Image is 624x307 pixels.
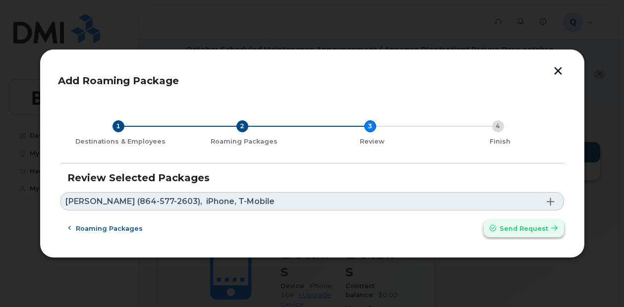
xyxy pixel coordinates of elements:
button: Send request [484,219,564,237]
iframe: Messenger Launcher [581,264,617,300]
h3: Review Selected Packages [67,172,557,183]
span: Roaming packages [76,224,143,233]
div: Destinations & Employees [64,138,176,146]
div: 4 [492,120,504,132]
span: Send request [500,224,548,233]
span: iPhone, T-Mobile [206,198,275,205]
span: [PERSON_NAME] (864-577-2603), [65,198,202,205]
div: Roaming Packages [184,138,304,146]
button: Roaming packages [60,219,152,237]
span: Add Roaming Package [58,75,179,87]
div: 2 [236,120,248,132]
a: [PERSON_NAME] (864-577-2603),iPhone, T-Mobile [60,192,564,210]
div: Finish [440,138,560,146]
